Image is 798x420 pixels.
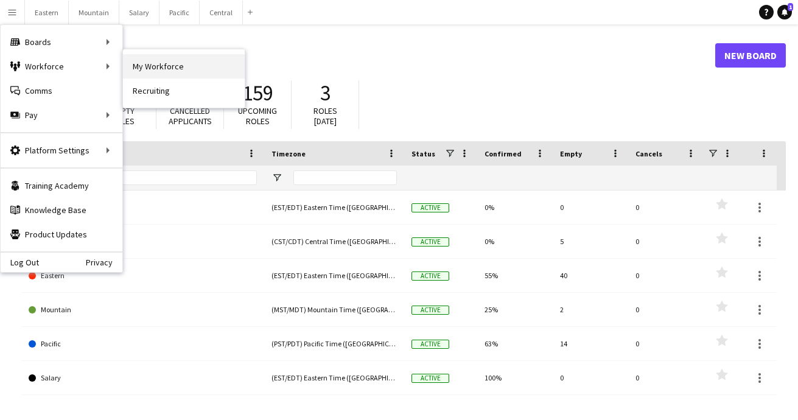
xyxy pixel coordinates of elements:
[313,105,337,127] span: Roles [DATE]
[477,327,553,360] div: 63%
[1,173,122,198] a: Training Academy
[411,306,449,315] span: Active
[242,80,273,107] span: 159
[553,225,628,258] div: 5
[1,54,122,79] div: Workforce
[264,191,404,224] div: (EST/EDT) Eastern Time ([GEOGRAPHIC_DATA] & [GEOGRAPHIC_DATA])
[29,327,257,361] a: Pacific
[553,259,628,292] div: 40
[477,191,553,224] div: 0%
[238,105,277,127] span: Upcoming roles
[477,259,553,292] div: 55%
[411,374,449,383] span: Active
[477,293,553,326] div: 25%
[628,361,704,394] div: 0
[25,1,69,24] button: Eastern
[1,30,122,54] div: Boards
[86,257,122,267] a: Privacy
[1,222,122,247] a: Product Updates
[293,170,397,185] input: Timezone Filter Input
[69,1,119,24] button: Mountain
[628,293,704,326] div: 0
[1,138,122,163] div: Platform Settings
[29,293,257,327] a: Mountain
[1,79,122,103] a: Comms
[1,103,122,127] div: Pay
[777,5,792,19] a: 1
[628,225,704,258] div: 0
[477,361,553,394] div: 100%
[485,149,522,158] span: Confirmed
[159,1,200,24] button: Pacific
[411,149,435,158] span: Status
[477,225,553,258] div: 0%
[553,293,628,326] div: 2
[635,149,662,158] span: Cancels
[788,3,793,11] span: 1
[21,46,715,65] h1: Boards
[51,170,257,185] input: Board name Filter Input
[264,361,404,394] div: (EST/EDT) Eastern Time ([GEOGRAPHIC_DATA] & [GEOGRAPHIC_DATA])
[628,191,704,224] div: 0
[553,191,628,224] div: 0
[560,149,582,158] span: Empty
[119,1,159,24] button: Salary
[715,43,786,68] a: New Board
[628,327,704,360] div: 0
[1,257,39,267] a: Log Out
[29,361,257,395] a: Salary
[628,259,704,292] div: 0
[271,172,282,183] button: Open Filter Menu
[411,203,449,212] span: Active
[553,361,628,394] div: 0
[411,237,449,247] span: Active
[320,80,331,107] span: 3
[169,105,212,127] span: Cancelled applicants
[29,191,257,225] a: Castings & Trainings
[29,259,257,293] a: Eastern
[200,1,243,24] button: Central
[271,149,306,158] span: Timezone
[411,271,449,281] span: Active
[123,79,245,103] a: Recruiting
[264,259,404,292] div: (EST/EDT) Eastern Time ([GEOGRAPHIC_DATA] & [GEOGRAPHIC_DATA])
[264,225,404,258] div: (CST/CDT) Central Time ([GEOGRAPHIC_DATA] & [GEOGRAPHIC_DATA])
[123,54,245,79] a: My Workforce
[264,327,404,360] div: (PST/PDT) Pacific Time ([GEOGRAPHIC_DATA] & [GEOGRAPHIC_DATA])
[553,327,628,360] div: 14
[29,225,257,259] a: Central
[264,293,404,326] div: (MST/MDT) Mountain Time ([GEOGRAPHIC_DATA] & [GEOGRAPHIC_DATA])
[411,340,449,349] span: Active
[1,198,122,222] a: Knowledge Base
